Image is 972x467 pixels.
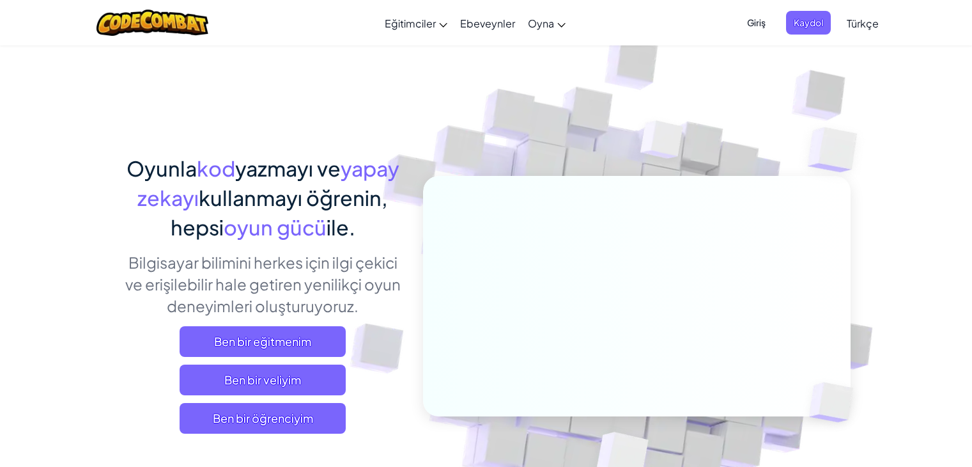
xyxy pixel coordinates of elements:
[122,251,404,317] p: Bilgisayar bilimini herkes için ilgi çekici ve erişilebilir hale getiren yenilikçi oyun deneyimle...
[454,6,521,40] a: Ebeveynler
[616,95,708,191] img: Overlap cubes
[840,6,885,40] a: Türkçe
[327,214,355,240] span: ile.
[127,155,197,181] span: Oyunla
[385,17,436,30] span: Eğitimciler
[786,11,831,35] button: Kaydol
[180,403,346,434] button: Ben bir öğrenciyim
[378,6,454,40] a: Eğitimciler
[180,365,346,395] a: Ben bir veliyim
[180,326,346,357] a: Ben bir eğitmenim
[787,356,883,449] img: Overlap cubes
[782,96,893,204] img: Overlap cubes
[96,10,208,36] img: CodeCombat logo
[235,155,341,181] span: yazmayı ve
[171,185,389,240] span: kullanmayı öğrenin, hepsi
[528,17,554,30] span: Oyna
[847,17,879,30] span: Türkçe
[739,11,773,35] button: Giriş
[521,6,572,40] a: Oyna
[197,155,235,181] span: kod
[224,214,327,240] span: oyun gücü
